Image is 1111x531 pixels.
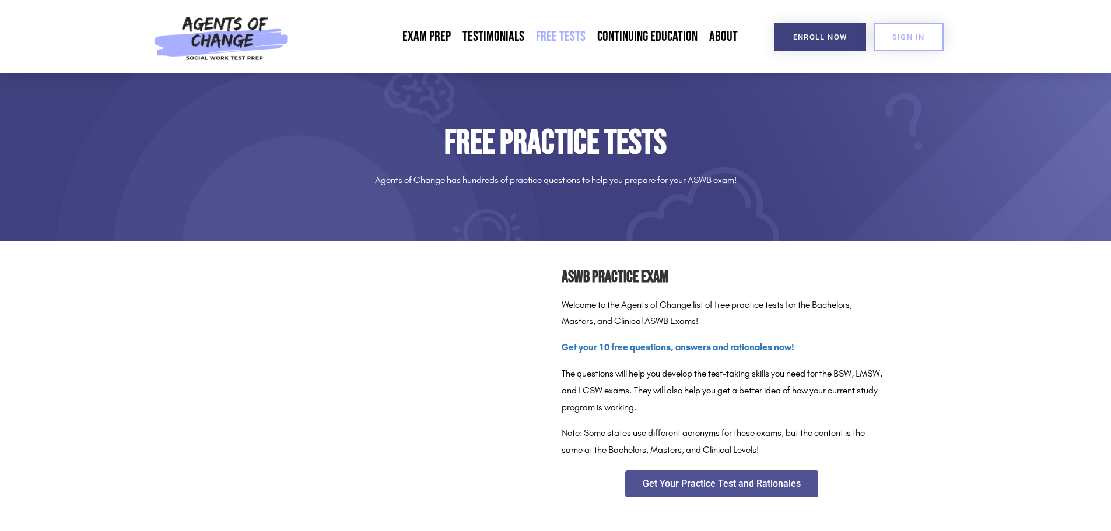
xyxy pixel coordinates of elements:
[774,23,866,51] a: Enroll Now
[397,23,457,50] a: Exam Prep
[892,33,925,41] span: SIGN IN
[562,342,794,353] a: Get your 10 free questions, answers and rationales now!
[562,425,882,459] p: Note: Some states use different acronyms for these exams, but the content is the same at the Bach...
[530,23,591,50] a: Free Tests
[562,297,882,330] p: Welcome to the Agents of Change list of free practice tests for the Bachelors, Masters, and Clini...
[295,23,744,50] nav: Menu
[457,23,530,50] a: Testimonials
[874,23,944,51] a: SIGN IN
[229,172,882,189] p: Agents of Change has hundreds of practice questions to help you prepare for your ASWB exam!
[643,479,801,488] span: Get Your Practice Test and Rationales
[793,33,847,41] span: Enroll Now
[562,365,882,416] p: The questions will help you develop the test-taking skills you need for the BSW, LMSW, and LCSW e...
[591,23,703,50] a: Continuing Education
[625,470,818,497] a: Get Your Practice Test and Rationales
[562,265,882,291] h2: ASWB Practice Exam
[703,23,744,50] a: About
[229,126,882,160] h1: Free Practice Tests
